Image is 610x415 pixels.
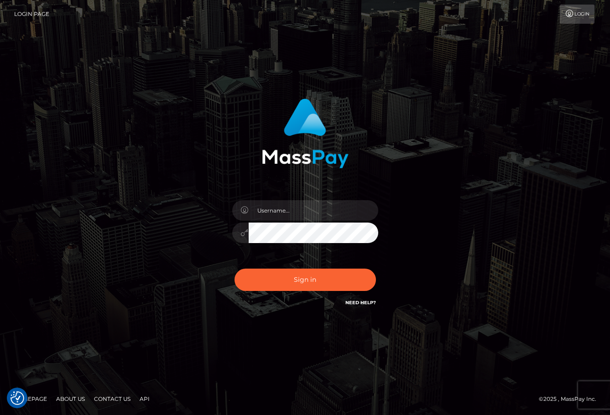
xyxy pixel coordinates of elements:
[560,5,594,24] a: Login
[262,99,349,168] img: MassPay Login
[136,392,153,406] a: API
[90,392,134,406] a: Contact Us
[249,200,378,221] input: Username...
[14,5,49,24] a: Login Page
[235,269,376,291] button: Sign in
[10,391,24,405] img: Revisit consent button
[10,392,51,406] a: Homepage
[345,300,376,306] a: Need Help?
[52,392,89,406] a: About Us
[539,394,603,404] div: © 2025 , MassPay Inc.
[10,391,24,405] button: Consent Preferences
